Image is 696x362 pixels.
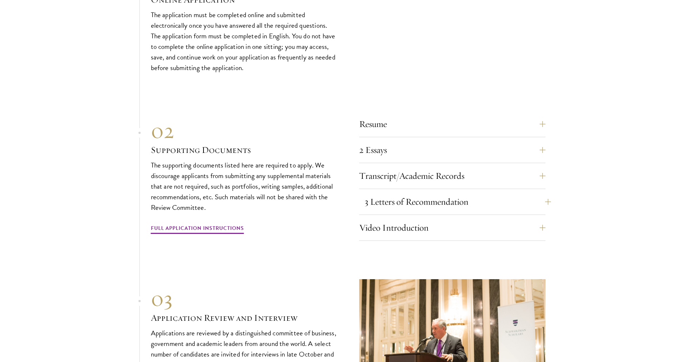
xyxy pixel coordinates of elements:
h3: Supporting Documents [151,144,337,156]
p: The application must be completed online and submitted electronically once you have answered all ... [151,9,337,73]
button: 2 Essays [359,141,545,159]
a: Full Application Instructions [151,224,244,235]
div: 02 [151,118,337,144]
p: The supporting documents listed here are required to apply. We discourage applicants from submitt... [151,160,337,213]
button: Transcript/Academic Records [359,167,545,185]
button: Video Introduction [359,219,545,236]
div: 03 [151,285,337,312]
button: Resume [359,115,545,133]
h3: Application Review and Interview [151,312,337,324]
button: 3 Letters of Recommendation [365,193,551,211]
